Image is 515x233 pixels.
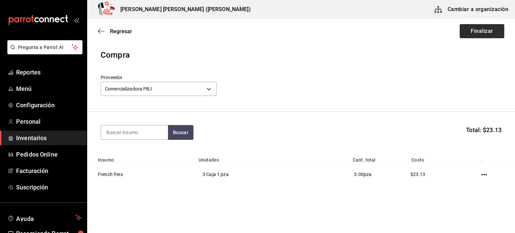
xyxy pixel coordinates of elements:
[298,153,380,163] th: Cant. total
[87,163,194,186] td: French fries
[194,153,298,163] th: Unidades
[110,28,132,35] span: Regresar
[16,101,81,110] span: Configuración
[101,49,502,61] div: Compra
[98,28,132,35] button: Regresar
[466,125,502,134] span: Total: $23.13
[410,172,425,177] span: $23.13
[380,153,456,163] th: Costo
[87,153,194,163] th: Insumo
[74,17,79,23] button: open_drawer_menu
[456,153,515,163] th: .
[101,75,217,80] label: Proveedor
[101,82,217,96] div: Comercializadora PBJ
[16,183,81,192] span: Suscripción
[115,5,251,13] h3: [PERSON_NAME] [PERSON_NAME] ([PERSON_NAME])
[101,125,168,139] input: Buscar insumo
[354,172,364,177] span: 3.00
[16,68,81,77] span: Reportes
[16,133,81,142] span: Inventarios
[16,214,73,222] span: Ayuda
[16,166,81,175] span: Facturación
[7,40,82,54] button: Pregunta a Parrot AI
[5,49,82,56] a: Pregunta a Parrot AI
[16,150,81,159] span: Pedidos Online
[194,163,298,186] td: 3 Caja 1 pza
[168,125,193,140] button: Buscar
[460,24,504,38] button: Finalizar
[16,117,81,126] span: Personal
[16,84,81,93] span: Menú
[18,44,72,51] span: Pregunta a Parrot AI
[298,163,380,186] td: pza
